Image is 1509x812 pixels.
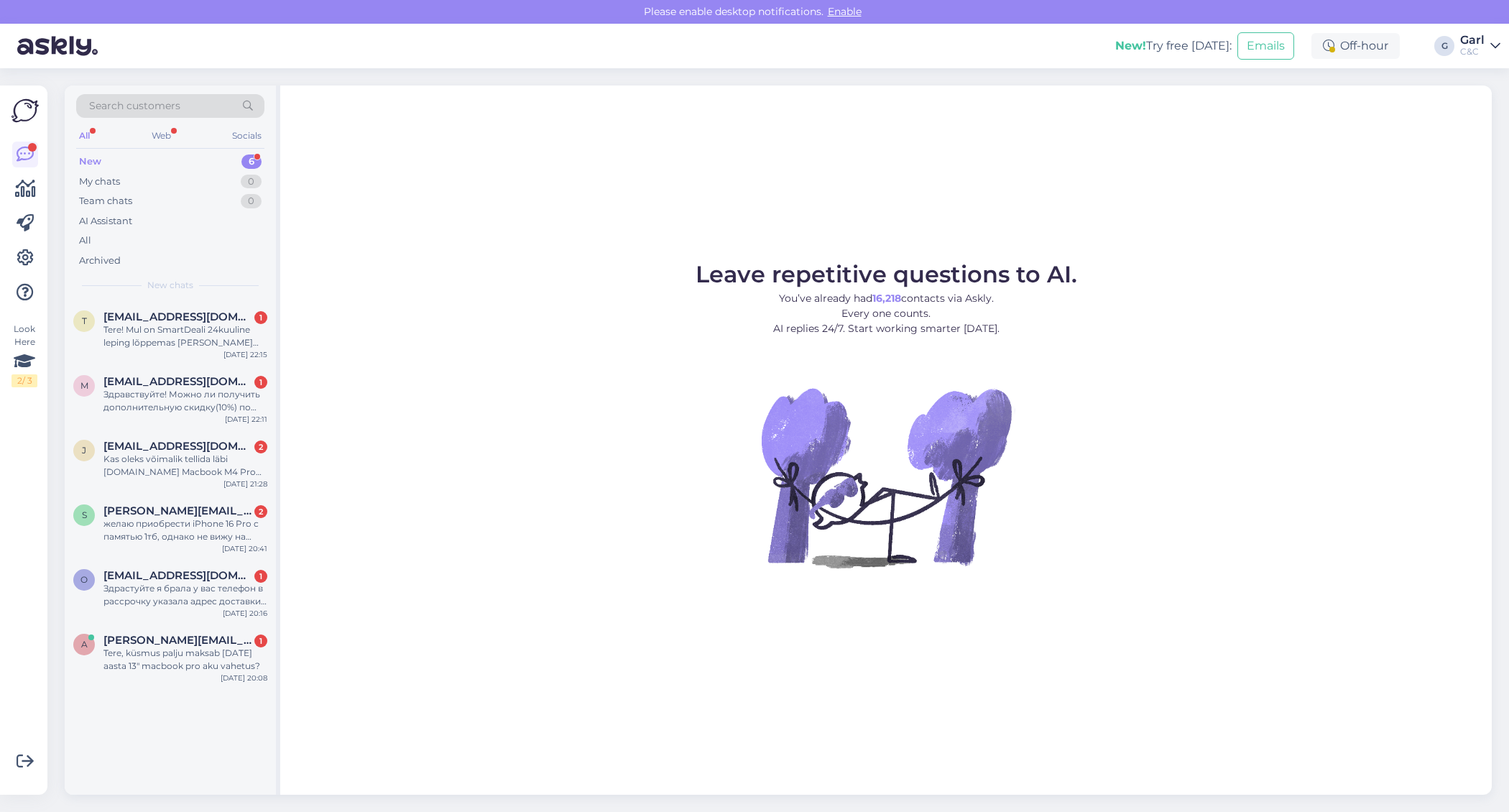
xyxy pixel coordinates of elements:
div: Tere, küsmus palju maksab [DATE] aasta 13" macbook pro aku vahetus? [103,647,267,673]
div: All [76,126,93,145]
span: o [80,574,88,585]
div: AI Assistant [79,214,132,229]
div: Kas oleks võimalik tellida läbi [DOMAIN_NAME] Macbook M4 Pro 12core 48GB 4TB INT klaviatuuripaigu... [103,453,267,479]
div: Socials [229,126,264,145]
span: j [82,445,86,456]
img: Askly Logo [11,97,39,124]
div: Tere! Mul on SmartDeali 24kuuline leping lõppemas [PERSON_NAME] oma e-postile ootama seadme uuend... [103,323,267,349]
div: [DATE] 20:08 [221,673,267,683]
div: Web [149,126,174,145]
b: New! [1115,39,1146,52]
div: G [1434,36,1454,56]
div: 1 [254,570,267,583]
div: All [79,234,91,248]
span: s [82,509,87,520]
p: You’ve already had contacts via Askly. Every one counts. AI replies 24/7. Start working smarter [... [696,291,1077,336]
div: My chats [79,175,120,189]
span: Enable [823,5,866,18]
div: Team chats [79,194,132,208]
span: sandra.haljaste@gmail.com [103,504,253,517]
div: Try free [DATE]: [1115,37,1232,55]
div: Здравствуйте! Можно ли получить дополнительную скидку(10%) по ученическому, когда на товар уже ес... [103,388,267,414]
div: 0 [241,175,262,189]
div: [DATE] 22:15 [223,349,267,360]
div: [DATE] 21:28 [223,479,267,489]
span: m [80,380,88,391]
div: 1 [254,311,267,324]
span: maksimkolomainen6@gmail.com [103,375,253,388]
button: Emails [1237,32,1294,60]
div: 1 [254,376,267,389]
span: New chats [147,279,193,292]
div: 2 [254,440,267,453]
span: t [82,315,87,326]
div: 1 [254,635,267,647]
a: GarlC&C [1460,34,1500,57]
span: joosep.ilves@outlook.com [103,440,253,453]
b: 16,218 [872,292,901,305]
span: andrus@box.ee [103,634,253,647]
div: 2 [254,505,267,518]
img: No Chat active [757,348,1015,606]
div: 6 [241,154,262,169]
div: Здрастуйте я брала у вас телефон в рассрочку указала адрес доставки ,а отправили совсем в другой ... [103,582,267,608]
div: [DATE] 20:41 [222,543,267,554]
div: Garl [1460,34,1485,46]
div: Archived [79,254,121,268]
div: New [79,154,101,169]
div: 2 / 3 [11,374,37,387]
div: желаю приобрести iPhone 16 Pro с памятью 1тб, однако не вижу на Вашем сайте такой возможности, ес... [103,517,267,543]
span: olha7554@gmail.com [103,569,253,582]
div: [DATE] 22:11 [225,414,267,425]
span: Search customers [89,98,180,114]
div: [DATE] 20:16 [223,608,267,619]
span: Leave repetitive questions to AI. [696,260,1077,288]
span: a [81,639,88,650]
span: triiinuo@gmail.com [103,310,253,323]
div: Off-hour [1311,33,1400,59]
div: C&C [1460,46,1485,57]
div: Look Here [11,323,37,387]
div: 0 [241,194,262,208]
